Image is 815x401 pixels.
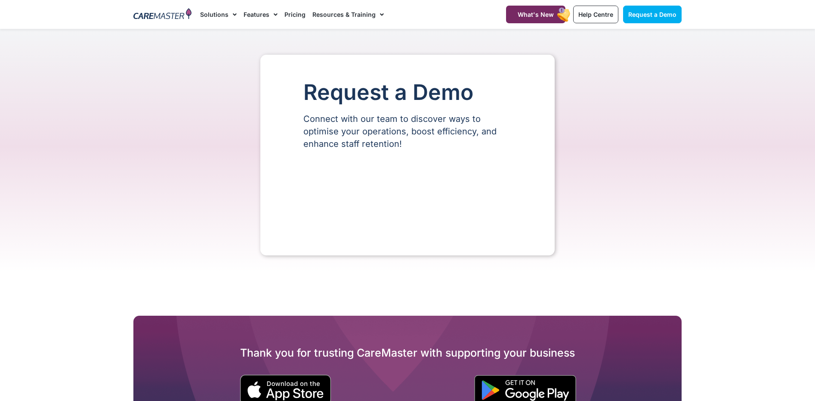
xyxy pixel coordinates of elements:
[578,11,613,18] span: Help Centre
[573,6,618,23] a: Help Centre
[133,346,682,360] h2: Thank you for trusting CareMaster with supporting your business
[303,81,512,104] h1: Request a Demo
[133,8,191,21] img: CareMaster Logo
[623,6,682,23] a: Request a Demo
[628,11,676,18] span: Request a Demo
[303,113,512,150] p: Connect with our team to discover ways to optimise your operations, boost efficiency, and enhance...
[506,6,565,23] a: What's New
[303,165,512,230] iframe: Form 0
[518,11,554,18] span: What's New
